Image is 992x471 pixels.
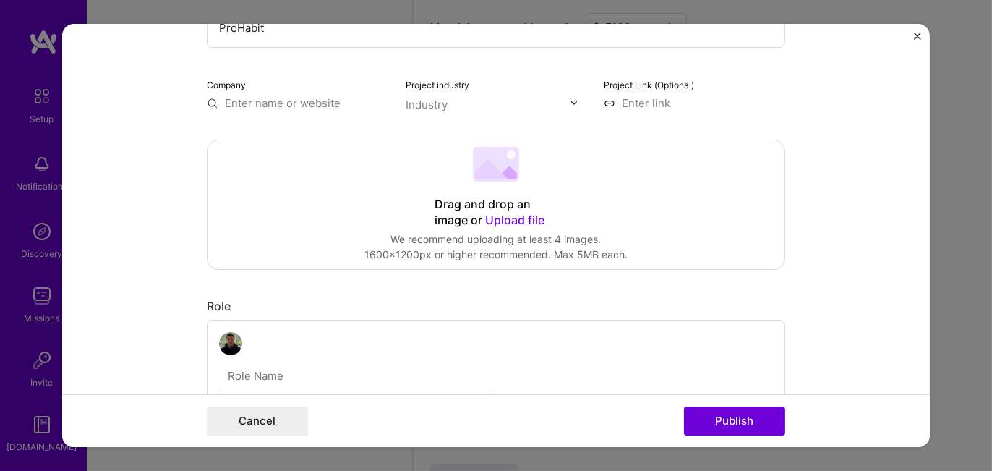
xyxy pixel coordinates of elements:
[684,407,785,436] button: Publish
[207,407,308,436] button: Cancel
[435,197,557,229] div: Drag and drop an image or
[485,213,544,227] span: Upload file
[570,98,578,107] img: drop icon
[604,96,785,111] input: Enter link
[406,80,469,90] label: Project industry
[914,33,921,48] button: Close
[207,96,388,111] input: Enter name or website
[604,80,694,90] label: Project Link (Optional)
[406,97,448,112] div: Industry
[207,140,785,270] div: Drag and drop an image or Upload fileWe recommend uploading at least 4 images.1600x1200px or high...
[207,8,785,48] input: Enter the name of the project
[219,361,496,391] input: Role Name
[364,232,628,247] div: We recommend uploading at least 4 images.
[207,299,785,314] div: Role
[207,80,246,90] label: Company
[364,247,628,262] div: 1600x1200px or higher recommended. Max 5MB each.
